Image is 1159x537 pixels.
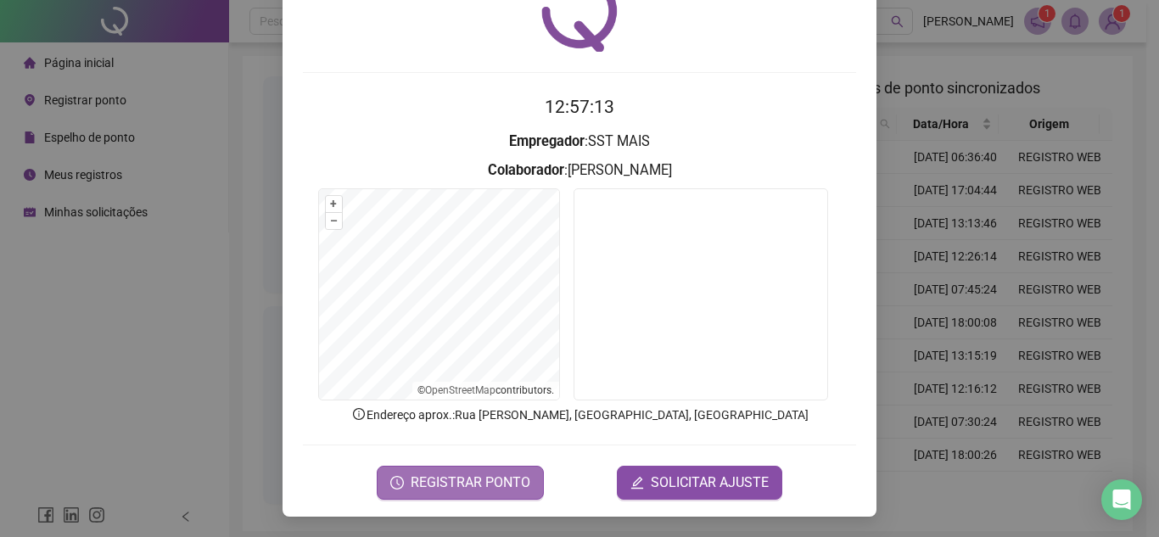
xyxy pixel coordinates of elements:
[303,131,856,153] h3: : SST MAIS
[326,213,342,229] button: –
[545,97,614,117] time: 12:57:13
[351,406,367,422] span: info-circle
[1101,479,1142,520] div: Open Intercom Messenger
[326,196,342,212] button: +
[509,133,585,149] strong: Empregador
[425,384,496,396] a: OpenStreetMap
[651,473,769,493] span: SOLICITAR AJUSTE
[390,476,404,489] span: clock-circle
[630,476,644,489] span: edit
[417,384,554,396] li: © contributors.
[303,406,856,424] p: Endereço aprox. : Rua [PERSON_NAME], [GEOGRAPHIC_DATA], [GEOGRAPHIC_DATA]
[303,159,856,182] h3: : [PERSON_NAME]
[411,473,530,493] span: REGISTRAR PONTO
[488,162,564,178] strong: Colaborador
[377,466,544,500] button: REGISTRAR PONTO
[617,466,782,500] button: editSOLICITAR AJUSTE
